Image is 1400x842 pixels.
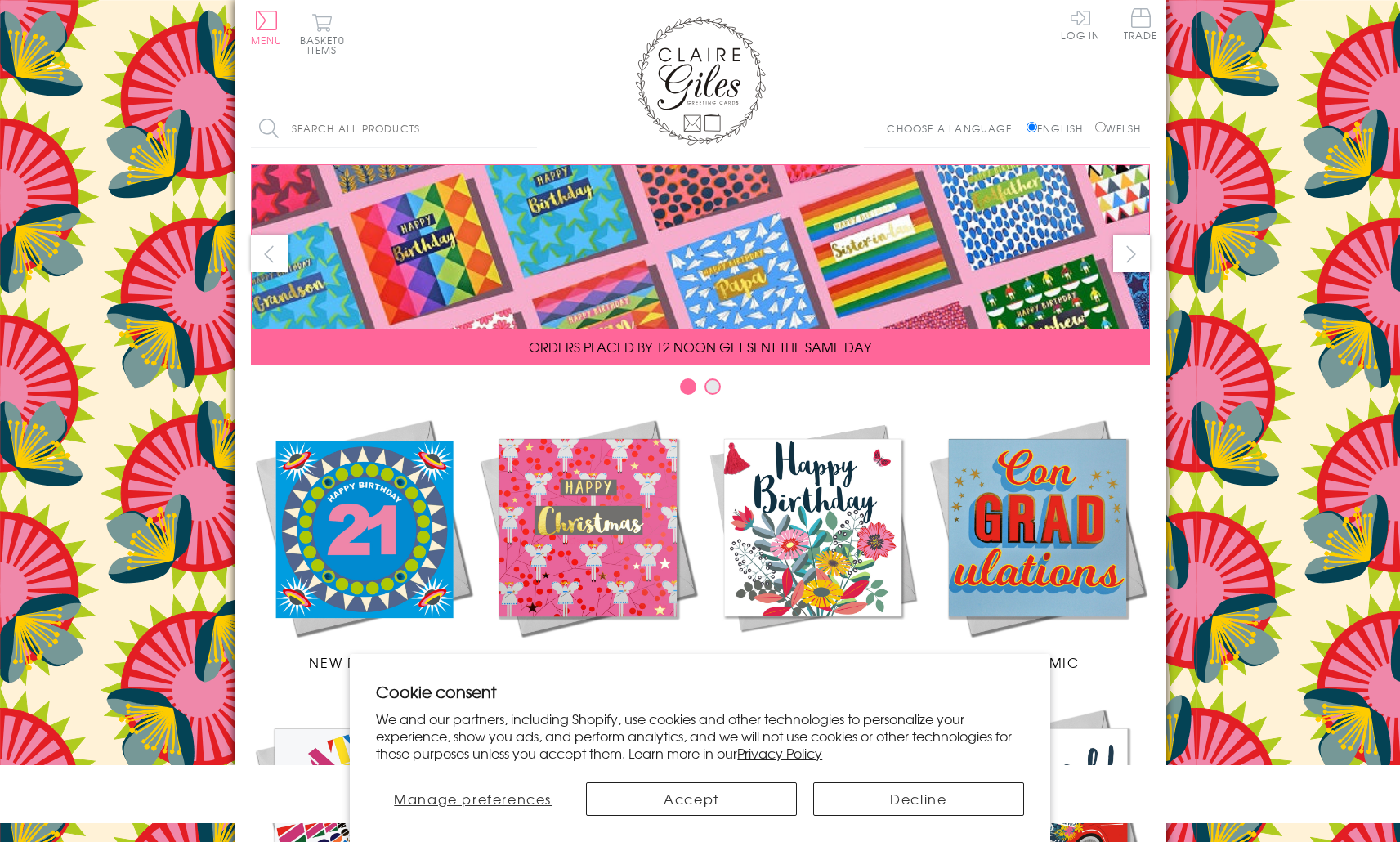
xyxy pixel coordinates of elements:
label: English [1027,121,1091,136]
a: Log In [1061,8,1100,40]
label: Welsh [1095,121,1142,136]
span: Birthdays [773,652,852,672]
img: Claire Giles Greetings Cards [635,16,766,146]
a: New Releases [251,415,476,672]
p: Choose a language: [887,121,1023,136]
button: Carousel Page 1 (Current Slide) [680,378,696,395]
a: Privacy Policy [737,743,822,763]
input: Search [521,110,537,147]
button: Accept [586,782,797,816]
input: English [1027,122,1037,132]
button: next [1113,235,1150,272]
input: Welsh [1095,122,1106,132]
span: Menu [251,33,283,47]
button: Manage preferences [376,782,570,816]
p: We and our partners, including Shopify, use cookies and other technologies to personalize your ex... [376,710,1024,761]
button: Decline [813,782,1024,816]
button: prev [251,235,288,272]
span: Christmas [546,652,629,672]
span: Trade [1124,8,1158,40]
a: Trade [1124,8,1158,43]
h2: Cookie consent [376,680,1024,703]
input: Search all products [251,110,537,147]
div: Carousel Pagination [251,378,1150,403]
button: Carousel Page 2 [704,378,721,395]
span: ORDERS PLACED BY 12 NOON GET SENT THE SAME DAY [529,337,871,356]
span: Academic [995,652,1080,672]
button: Menu [251,11,283,45]
a: Academic [925,415,1150,672]
span: Manage preferences [394,789,552,808]
span: 0 items [307,33,345,57]
a: Birthdays [700,415,925,672]
button: Basket0 items [300,13,345,55]
a: Christmas [476,415,700,672]
span: New Releases [309,652,416,672]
